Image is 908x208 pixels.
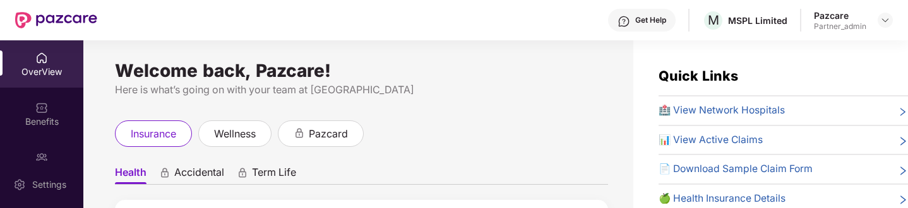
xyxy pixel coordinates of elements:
img: svg+xml;base64,PHN2ZyBpZD0iQmVuZWZpdHMiIHhtbG5zPSJodHRwOi8vd3d3LnczLm9yZy8yMDAwL3N2ZyIgd2lkdGg9Ij... [35,101,48,114]
div: Partner_admin [814,21,866,32]
div: animation [294,127,305,139]
span: right [898,135,908,148]
div: MSPL Limited [728,14,787,26]
span: pazcard [309,126,348,142]
img: New Pazcare Logo [15,12,97,28]
img: svg+xml;base64,PHN2ZyBpZD0iU2V0dGluZy0yMHgyMCIgeG1sbnM9Imh0dHA6Ly93d3cudzMub3JnLzIwMDAvc3ZnIiB3aW... [13,178,26,191]
div: Here is what’s going on with your team at [GEOGRAPHIC_DATA] [115,82,608,98]
span: wellness [214,126,256,142]
img: svg+xml;base64,PHN2ZyBpZD0iRW1wbG95ZWVzIiB4bWxucz0iaHR0cDovL3d3dy53My5vcmcvMjAwMC9zdmciIHdpZHRoPS... [35,151,48,164]
div: Settings [28,178,70,191]
span: right [898,164,908,177]
span: 📊 View Active Claims [659,132,763,148]
img: svg+xml;base64,PHN2ZyBpZD0iSG9tZSIgeG1sbnM9Imh0dHA6Ly93d3cudzMub3JnLzIwMDAvc3ZnIiB3aWR0aD0iMjAiIG... [35,52,48,64]
span: Quick Links [659,67,738,84]
span: right [898,194,908,207]
span: right [898,105,908,118]
div: animation [237,167,248,178]
img: svg+xml;base64,PHN2ZyBpZD0iRHJvcGRvd24tMzJ4MzIiIHhtbG5zPSJodHRwOi8vd3d3LnczLm9yZy8yMDAwL3N2ZyIgd2... [880,15,890,25]
div: Pazcare [814,9,866,21]
span: M [708,13,719,28]
span: 🏥 View Network Hospitals [659,103,785,118]
span: Accidental [174,166,224,184]
div: animation [159,167,170,178]
span: insurance [131,126,176,142]
span: Term Life [252,166,296,184]
div: Get Help [635,15,666,25]
span: 🍏 Health Insurance Details [659,191,786,207]
div: Welcome back, Pazcare! [115,66,608,76]
span: 📄 Download Sample Claim Form [659,161,813,177]
span: Health [115,166,146,184]
img: svg+xml;base64,PHN2ZyBpZD0iSGVscC0zMngzMiIgeG1sbnM9Imh0dHA6Ly93d3cudzMub3JnLzIwMDAvc3ZnIiB3aWR0aD... [618,15,630,28]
